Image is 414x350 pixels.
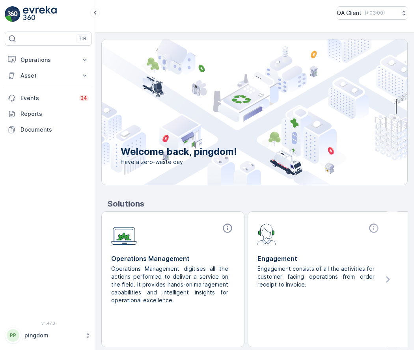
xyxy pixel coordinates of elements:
a: Reports [5,106,92,122]
p: pingdom [24,331,81,339]
p: Documents [21,126,89,134]
img: city illustration [66,39,407,185]
img: logo [5,6,21,22]
img: module-icon [257,223,276,245]
button: PPpingdom [5,327,92,344]
p: Engagement [257,254,381,263]
a: Events34 [5,90,92,106]
p: Operations Management digitises all the actions performed to deliver a service on the field. It p... [111,265,228,304]
p: ( +03:00 ) [365,10,385,16]
span: v 1.47.3 [5,321,92,326]
button: Asset [5,68,92,84]
a: Documents [5,122,92,138]
p: Events [21,94,74,102]
p: ⌘B [78,35,86,42]
img: module-icon [111,223,137,245]
p: Reports [21,110,89,118]
img: logo_light-DOdMpM7g.png [23,6,57,22]
p: Asset [21,72,76,80]
p: Welcome back, pingdom! [121,145,237,158]
p: Operations Management [111,254,235,263]
p: Solutions [108,198,408,210]
p: 34 [80,95,87,101]
p: Operations [21,56,76,64]
p: QA Client [337,9,362,17]
span: Have a zero-waste day [121,158,237,166]
button: Operations [5,52,92,68]
button: QA Client(+03:00) [337,6,408,20]
p: Engagement consists of all the activities for customer facing operations from order receipt to in... [257,265,375,289]
div: PP [7,329,19,342]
